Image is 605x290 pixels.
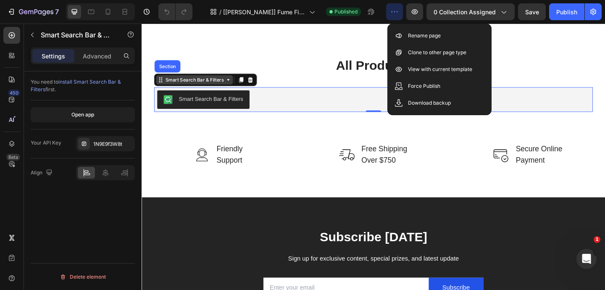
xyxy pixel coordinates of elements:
[223,8,306,16] span: [[PERSON_NAME]] Fume Filtration &amp; Accessories
[556,8,577,16] div: Publish
[215,134,231,151] img: Alt Image
[434,8,496,16] span: 0 collection assigned
[426,3,515,20] button: 0 collection assigned
[525,8,539,16] span: Save
[239,131,289,143] p: Free Shipping
[3,3,63,20] button: 7
[7,250,497,262] p: Sign up for exclusive content, special prizes, and latest update
[31,139,61,147] div: Your API Key
[31,78,135,93] div: You need to first.
[408,65,472,74] p: View with current template
[408,48,466,57] p: Clone to other page type
[31,270,135,284] button: Delete element
[407,131,457,155] p: Secure Online Payment
[6,154,20,161] div: Beta
[594,236,600,243] span: 1
[518,3,546,20] button: Save
[158,3,192,20] div: Undo/Redo
[31,107,135,122] button: Open app
[408,99,451,107] p: Download backup
[55,7,59,17] p: 7
[408,32,441,40] p: Rename page
[83,52,111,61] p: Advanced
[219,8,221,16] span: /
[71,111,94,119] div: Open app
[382,134,399,151] img: Alt Image
[31,167,54,179] div: Align
[334,8,358,16] span: Published
[142,24,605,290] iframe: To enrich screen reader interactions, please activate Accessibility in Grammarly extension settings
[42,52,65,61] p: Settings
[576,249,597,269] iframe: Intercom live chat
[408,82,440,90] p: Force Publish
[7,224,497,242] p: Subscribe [DATE]
[41,30,112,40] p: Smart Search Bar & Filters
[60,272,106,282] div: Delete element
[239,143,289,155] p: Over $750
[31,79,121,92] span: install Smart Search Bar & Filters
[93,140,133,148] div: 1N9E9f3W8t
[549,3,584,20] button: Publish
[8,90,20,96] div: 450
